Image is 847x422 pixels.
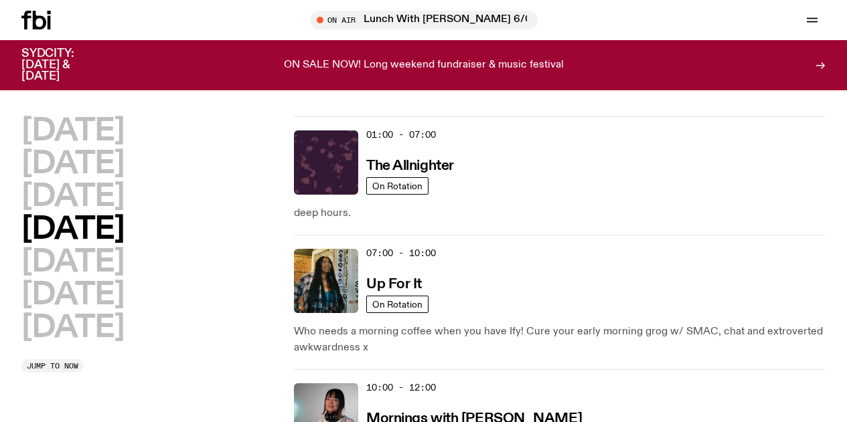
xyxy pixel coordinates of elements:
[366,275,422,292] a: Up For It
[366,296,429,313] a: On Rotation
[372,181,422,191] span: On Rotation
[21,149,124,179] button: [DATE]
[294,205,826,221] p: deep hours.
[366,247,436,259] span: 07:00 - 10:00
[21,215,124,245] button: [DATE]
[21,359,84,373] button: Jump to now
[366,278,422,292] h3: Up For It
[366,128,436,141] span: 01:00 - 07:00
[294,249,358,313] img: Ify - a Brown Skin girl with black braided twists, looking up to the side with her tongue stickin...
[294,324,826,356] p: Who needs a morning coffee when you have Ify! Cure your early morning grog w/ SMAC, chat and extr...
[27,362,78,370] span: Jump to now
[372,300,422,310] span: On Rotation
[21,182,124,212] button: [DATE]
[310,11,538,29] button: On AirLunch With [PERSON_NAME] 6/09- FT. Ran Cap Duoi
[21,116,124,146] button: [DATE]
[366,177,429,195] a: On Rotation
[366,156,454,173] a: The Allnighter
[21,280,124,310] button: [DATE]
[21,247,124,278] button: [DATE]
[21,48,107,82] h3: SYDCITY: [DATE] & [DATE]
[21,313,124,343] button: [DATE]
[366,159,454,173] h3: The Allnighter
[284,60,564,72] p: ON SALE NOW! Long weekend fundraiser & music festival
[366,381,436,394] span: 10:00 - 12:00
